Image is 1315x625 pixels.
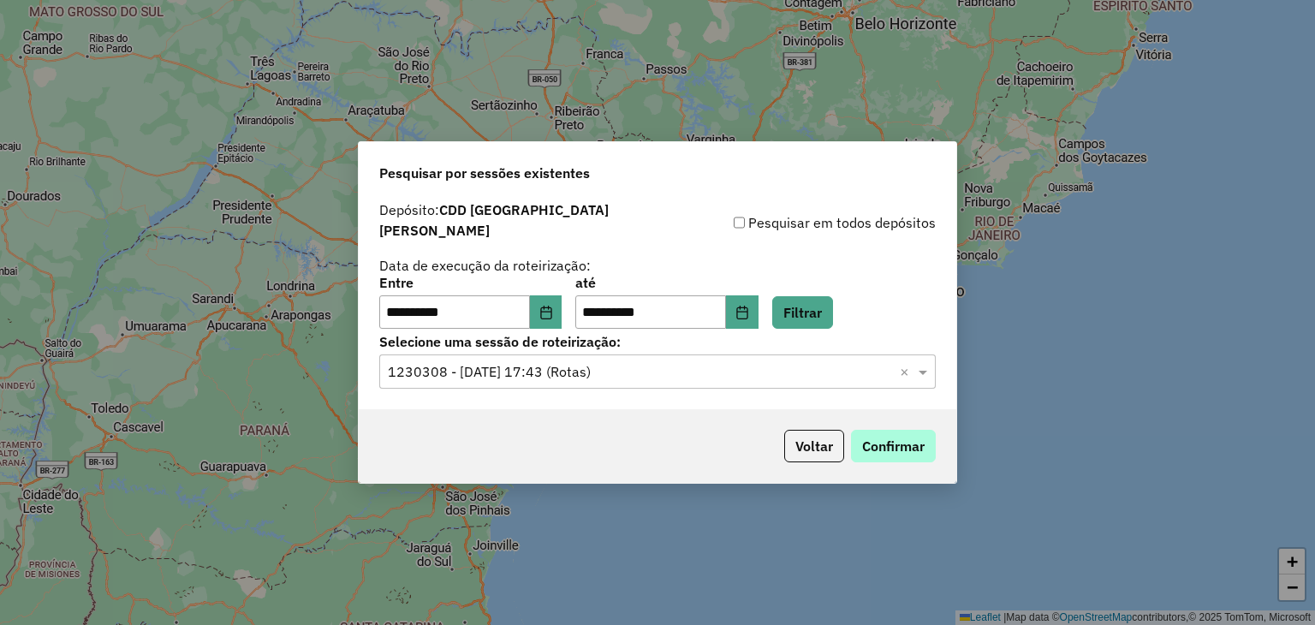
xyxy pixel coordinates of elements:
[851,430,936,462] button: Confirmar
[900,361,914,382] span: Clear all
[379,201,609,239] strong: CDD [GEOGRAPHIC_DATA][PERSON_NAME]
[379,199,657,241] label: Depósito:
[575,272,758,293] label: até
[784,430,844,462] button: Voltar
[726,295,759,330] button: Choose Date
[379,272,562,293] label: Entre
[657,212,936,233] div: Pesquisar em todos depósitos
[379,163,590,183] span: Pesquisar por sessões existentes
[530,295,562,330] button: Choose Date
[379,255,591,276] label: Data de execução da roteirização:
[772,296,833,329] button: Filtrar
[379,331,936,352] label: Selecione uma sessão de roteirização:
